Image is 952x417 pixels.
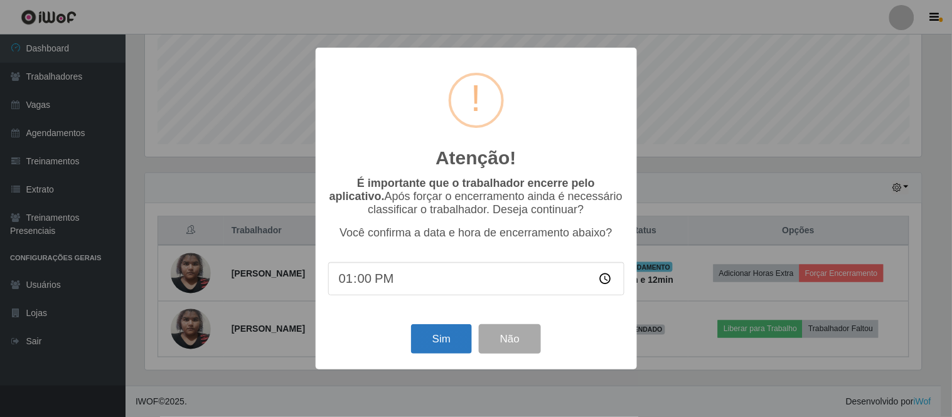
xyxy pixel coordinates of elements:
h2: Atenção! [436,147,516,169]
p: Após forçar o encerramento ainda é necessário classificar o trabalhador. Deseja continuar? [328,177,624,216]
button: Sim [411,324,472,354]
button: Não [479,324,541,354]
b: É importante que o trabalhador encerre pelo aplicativo. [329,177,595,203]
p: Você confirma a data e hora de encerramento abaixo? [328,226,624,240]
